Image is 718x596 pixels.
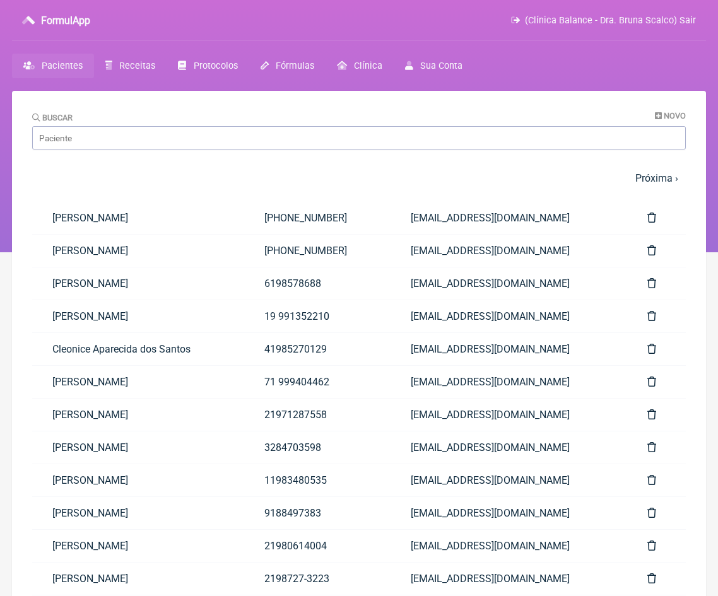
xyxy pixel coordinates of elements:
[391,267,627,300] a: [EMAIL_ADDRESS][DOMAIN_NAME]
[244,431,391,464] a: 3284703598
[244,464,391,496] a: 11983480535
[391,333,627,365] a: [EMAIL_ADDRESS][DOMAIN_NAME]
[32,431,244,464] a: [PERSON_NAME]
[391,431,627,464] a: [EMAIL_ADDRESS][DOMAIN_NAME]
[635,172,678,184] a: Próxima ›
[41,15,90,26] h3: FormulApp
[32,530,244,562] a: [PERSON_NAME]
[391,497,627,529] a: [EMAIL_ADDRESS][DOMAIN_NAME]
[391,530,627,562] a: [EMAIL_ADDRESS][DOMAIN_NAME]
[391,366,627,398] a: [EMAIL_ADDRESS][DOMAIN_NAME]
[32,333,244,365] a: Cleonice Aparecida dos Santos
[32,300,244,332] a: [PERSON_NAME]
[32,113,73,122] label: Buscar
[664,111,686,120] span: Novo
[32,399,244,431] a: [PERSON_NAME]
[276,61,314,71] span: Fórmulas
[32,267,244,300] a: [PERSON_NAME]
[32,165,686,192] nav: pager
[32,126,686,149] input: Paciente
[249,54,326,78] a: Fórmulas
[244,399,391,431] a: 21971287558
[244,267,391,300] a: 6198578688
[420,61,462,71] span: Sua Conta
[32,563,244,595] a: [PERSON_NAME]
[511,15,696,26] a: (Clínica Balance - Dra. Bruna Scalco) Sair
[244,235,391,267] a: [PHONE_NUMBER]
[42,61,83,71] span: Pacientes
[655,111,686,120] a: Novo
[12,54,94,78] a: Pacientes
[194,61,238,71] span: Protocolos
[525,15,696,26] span: (Clínica Balance - Dra. Bruna Scalco) Sair
[32,464,244,496] a: [PERSON_NAME]
[391,464,627,496] a: [EMAIL_ADDRESS][DOMAIN_NAME]
[32,202,244,234] a: [PERSON_NAME]
[32,366,244,398] a: [PERSON_NAME]
[326,54,394,78] a: Clínica
[394,54,474,78] a: Sua Conta
[94,54,167,78] a: Receitas
[244,300,391,332] a: 19 991352210
[119,61,155,71] span: Receitas
[32,497,244,529] a: [PERSON_NAME]
[244,333,391,365] a: 41985270129
[391,399,627,431] a: [EMAIL_ADDRESS][DOMAIN_NAME]
[244,202,391,234] a: [PHONE_NUMBER]
[391,563,627,595] a: [EMAIL_ADDRESS][DOMAIN_NAME]
[391,300,627,332] a: [EMAIL_ADDRESS][DOMAIN_NAME]
[244,497,391,529] a: 9188497383
[244,563,391,595] a: 2198727-3223
[32,235,244,267] a: [PERSON_NAME]
[391,235,627,267] a: [EMAIL_ADDRESS][DOMAIN_NAME]
[354,61,382,71] span: Clínica
[167,54,249,78] a: Protocolos
[391,202,627,234] a: [EMAIL_ADDRESS][DOMAIN_NAME]
[244,530,391,562] a: 21980614004
[244,366,391,398] a: 71 999404462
